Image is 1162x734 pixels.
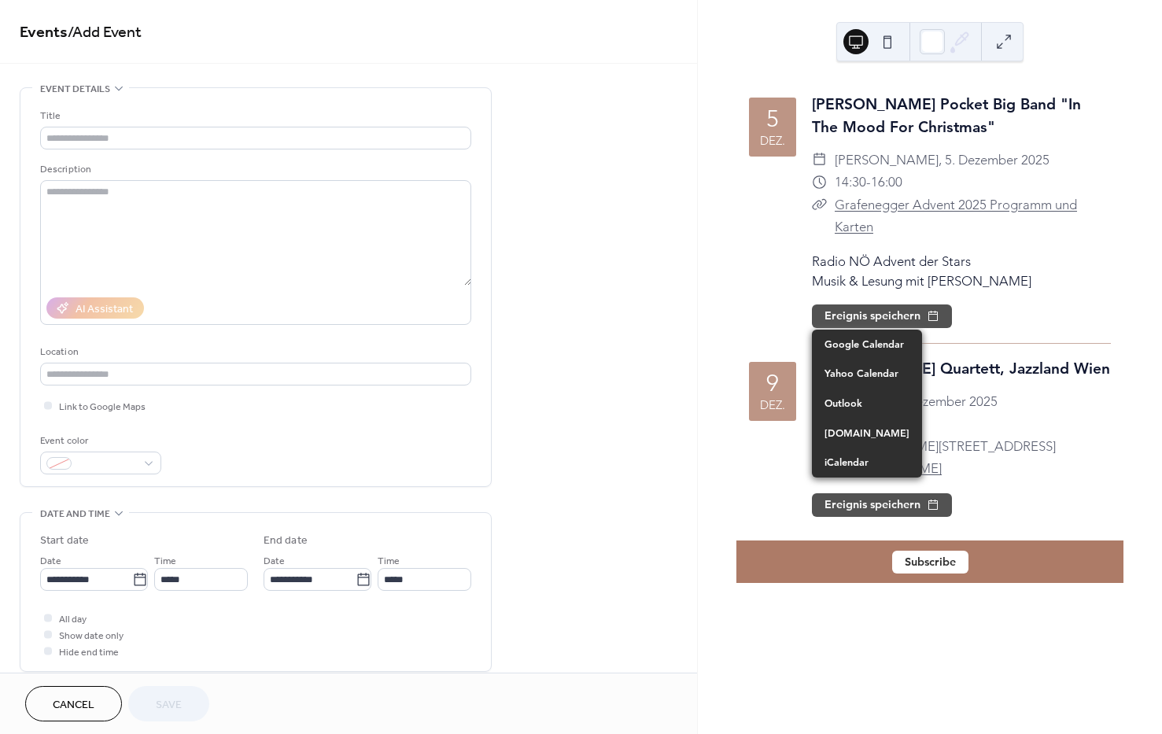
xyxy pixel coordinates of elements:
button: Subscribe [892,551,968,574]
button: Ereignis speichern [812,304,952,328]
div: Radio NÖ Advent der Stars Musik & Lesung mit [PERSON_NAME] [812,252,1111,291]
button: Cancel [25,686,122,721]
span: Link to Google Maps [59,399,146,415]
a: Events [20,17,68,48]
a: [DOMAIN_NAME] [812,419,922,448]
span: [PERSON_NAME][STREET_ADDRESS] [835,435,1056,458]
span: Date and time [40,506,110,522]
span: - [866,171,871,194]
div: ​ [812,149,827,172]
div: End date [264,533,308,549]
div: Description [40,161,468,178]
a: Grafenegger Advent 2025 Programm und Karten [835,197,1077,235]
a: [PERSON_NAME] Pocket Big Band "In The Mood For Christmas" [812,95,1081,136]
span: [PERSON_NAME], 5. Dezember 2025 [835,149,1049,172]
span: Event details [40,81,110,98]
div: Title [40,108,468,124]
div: 5 [766,107,779,131]
div: ​ [812,194,827,216]
span: Hide end time [59,644,119,661]
div: ​ [812,171,827,194]
span: All day [59,611,87,628]
span: Show date only [59,628,124,644]
span: [DOMAIN_NAME] [824,426,909,441]
div: Dez. [760,135,785,146]
button: Ereignis speichern [812,493,952,517]
span: Outlook [824,396,862,411]
span: iCalendar [824,455,869,470]
div: Event color [40,433,158,449]
a: [PERSON_NAME] Quartett, Jazzland Wien [812,360,1110,378]
div: Location [40,344,468,360]
span: 14:30 [835,171,866,194]
span: / Add Event [68,17,142,48]
span: Yahoo Calendar [824,366,898,381]
span: Date [40,553,61,570]
span: Cancel [53,697,94,714]
span: Time [378,553,400,570]
div: Start date [40,533,89,549]
div: 9 [766,371,779,395]
span: 16:00 [871,171,902,194]
span: Date [264,553,285,570]
a: Google Calendar [812,330,922,360]
span: Google Calendar [824,337,904,352]
span: Time [154,553,176,570]
div: Dez. [760,399,785,411]
a: Yahoo Calendar [812,359,922,389]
